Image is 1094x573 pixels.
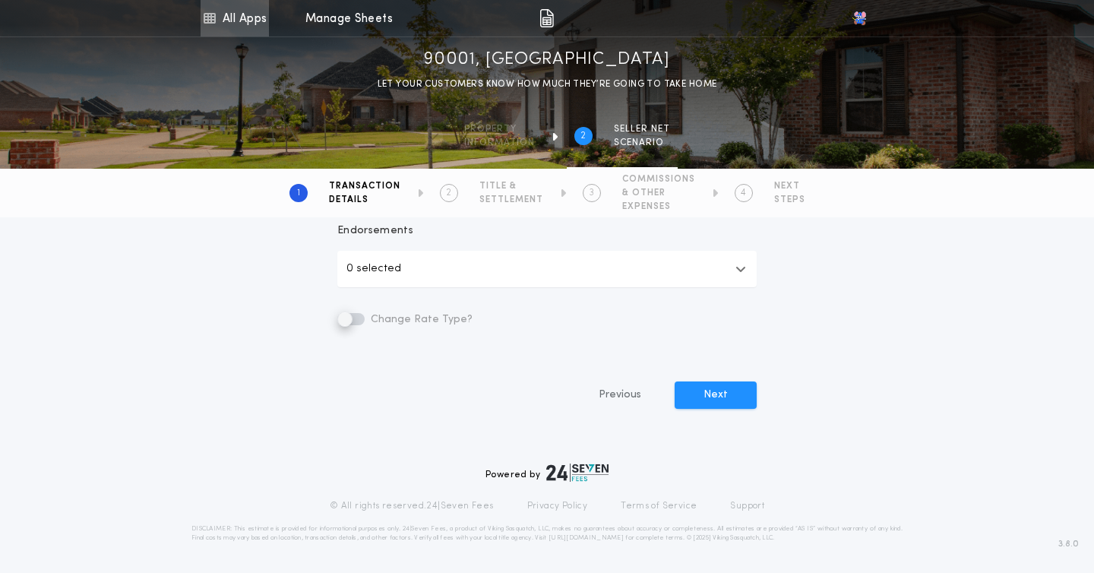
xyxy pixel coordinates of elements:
button: 0 selected [337,251,757,287]
span: NEXT [774,180,805,192]
h2: 2 [580,130,586,142]
p: 0 selected [346,260,401,278]
div: Powered by [485,464,609,482]
span: COMMISSIONS [622,173,695,185]
p: LET YOUR CUSTOMERS KNOW HOW MUCH THEY’RE GOING TO TAKE HOME [378,77,717,92]
button: Next [675,381,757,409]
h2: 1 [297,187,300,199]
a: [URL][DOMAIN_NAME] [549,535,624,541]
span: TITLE & [479,180,543,192]
a: Terms of Service [621,500,697,512]
p: © All rights reserved. 24|Seven Fees [330,500,494,512]
p: Endorsements [337,223,757,239]
h2: 4 [741,187,746,199]
span: information [464,137,535,149]
h1: 90001, [GEOGRAPHIC_DATA] [424,48,669,72]
h2: 3 [589,187,594,199]
span: SETTLEMENT [479,194,543,206]
img: vs-icon [852,11,867,26]
a: Privacy Policy [527,500,588,512]
span: TRANSACTION [329,180,400,192]
img: logo [546,464,609,482]
span: 3.8.0 [1058,537,1079,551]
h2: 2 [446,187,451,199]
span: & OTHER [622,187,695,199]
span: DETAILS [329,194,400,206]
span: EXPENSES [622,201,695,213]
span: Change Rate Type? [368,314,473,325]
span: SELLER NET [614,123,670,135]
img: img [539,9,554,27]
span: STEPS [774,194,805,206]
button: Previous [568,381,672,409]
p: DISCLAIMER: This estimate is provided for informational purposes only. 24|Seven Fees, a product o... [191,524,903,543]
a: Support [730,500,764,512]
span: Property [464,123,535,135]
span: SCENARIO [614,137,670,149]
